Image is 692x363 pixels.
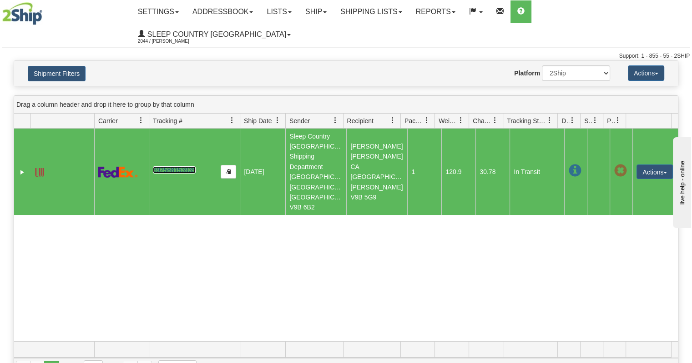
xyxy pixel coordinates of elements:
[542,113,557,128] a: Tracking Status filter column settings
[298,0,333,23] a: Ship
[671,135,691,228] iframe: chat widget
[514,69,540,78] label: Platform
[439,116,458,125] span: Weight
[610,113,626,128] a: Pickup Status filter column settings
[2,2,42,25] img: logo2044.jpg
[7,8,84,15] div: live help - online
[2,52,690,60] div: Support: 1 - 855 - 55 - 2SHIP
[131,0,186,23] a: Settings
[240,129,285,215] td: [DATE]
[587,113,603,128] a: Shipment Issues filter column settings
[607,116,615,125] span: Pickup Status
[347,116,374,125] span: Recipient
[153,116,182,125] span: Tracking #
[131,23,298,46] a: Sleep Country [GEOGRAPHIC_DATA] 2044 / [PERSON_NAME]
[614,164,626,177] span: Pickup Not Assigned
[568,164,581,177] span: In Transit
[328,113,343,128] a: Sender filter column settings
[14,96,678,114] div: grid grouping header
[453,113,469,128] a: Weight filter column settings
[407,129,441,215] td: 1
[333,0,409,23] a: Shipping lists
[409,0,462,23] a: Reports
[28,66,86,81] button: Shipment Filters
[487,113,503,128] a: Charge filter column settings
[133,113,149,128] a: Carrier filter column settings
[138,37,206,46] span: 2044 / [PERSON_NAME]
[628,65,664,81] button: Actions
[98,166,138,178] img: 2 - FedEx Express®
[475,129,510,215] td: 30.78
[565,113,580,128] a: Delivery Status filter column settings
[260,0,298,23] a: Lists
[289,116,310,125] span: Sender
[244,116,272,125] span: Ship Date
[35,164,44,179] a: Label
[561,116,569,125] span: Delivery Status
[510,129,564,215] td: In Transit
[507,116,546,125] span: Tracking Status
[153,166,195,174] a: 392588153935
[385,113,400,128] a: Recipient filter column settings
[98,116,118,125] span: Carrier
[186,0,260,23] a: Addressbook
[584,116,592,125] span: Shipment Issues
[221,165,236,179] button: Copy to clipboard
[224,113,240,128] a: Tracking # filter column settings
[145,30,286,38] span: Sleep Country [GEOGRAPHIC_DATA]
[636,164,673,179] button: Actions
[419,113,434,128] a: Packages filter column settings
[346,129,407,215] td: [PERSON_NAME] [PERSON_NAME] CA [GEOGRAPHIC_DATA] [PERSON_NAME] V9B 5G9
[18,168,27,177] a: Expand
[473,116,492,125] span: Charge
[285,129,346,215] td: Sleep Country [GEOGRAPHIC_DATA] Shipping Department [GEOGRAPHIC_DATA] [GEOGRAPHIC_DATA] [GEOGRAPH...
[441,129,475,215] td: 120.9
[270,113,285,128] a: Ship Date filter column settings
[404,116,424,125] span: Packages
